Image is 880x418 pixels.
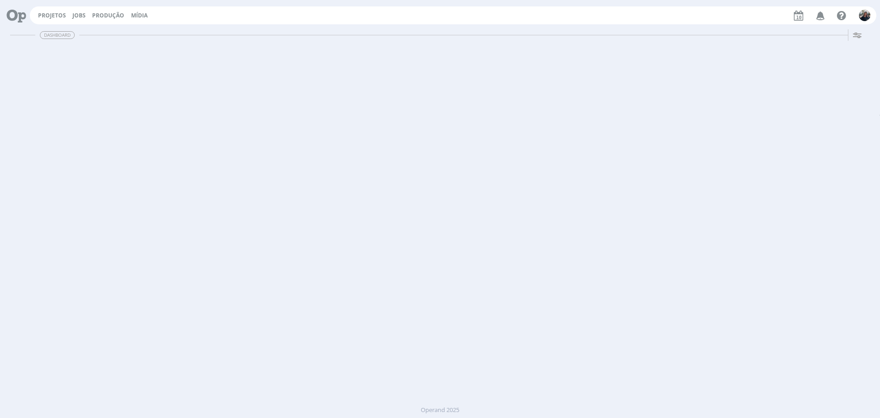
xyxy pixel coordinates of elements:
[89,12,127,19] button: Produção
[859,10,870,21] img: M
[40,31,75,39] span: Dashboard
[70,12,88,19] button: Jobs
[131,11,148,19] a: Mídia
[72,11,86,19] a: Jobs
[128,12,150,19] button: Mídia
[38,11,66,19] a: Projetos
[35,12,69,19] button: Projetos
[858,7,871,23] button: M
[92,11,124,19] a: Produção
